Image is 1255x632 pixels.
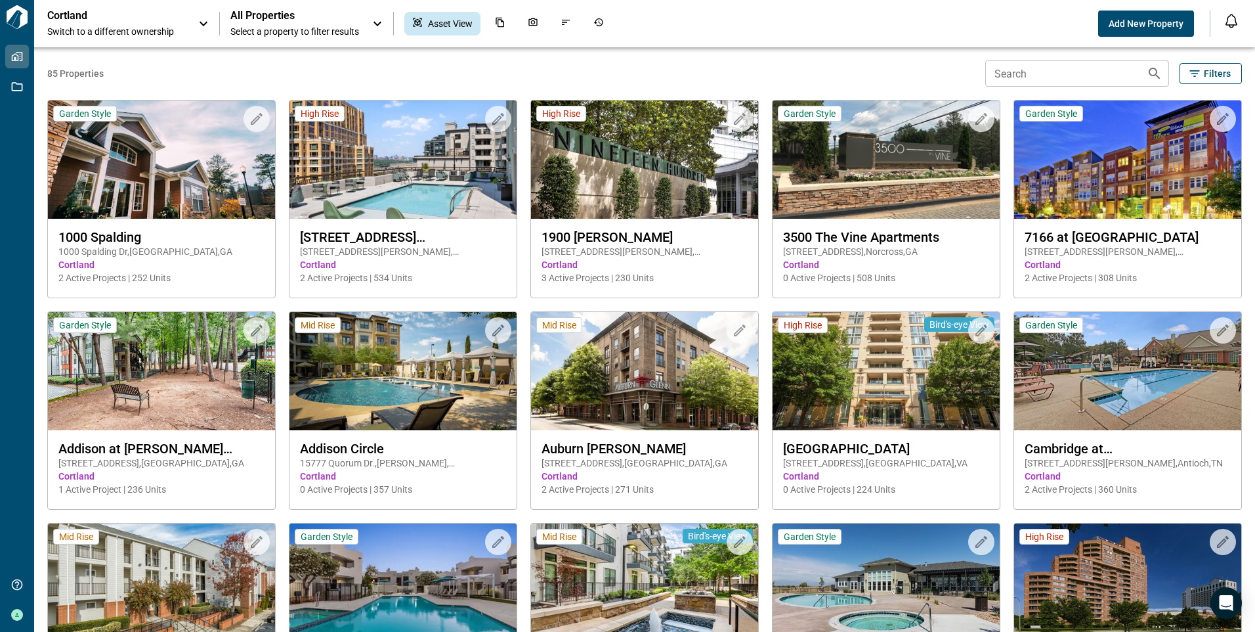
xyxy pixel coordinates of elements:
img: property-asset [773,312,1000,430]
img: property-asset [48,312,275,430]
span: [STREET_ADDRESS] , Norcross , GA [783,245,989,258]
button: Open notification feed [1221,11,1242,32]
p: Cortland [47,9,165,22]
span: [STREET_ADDRESS][PERSON_NAME] , [GEOGRAPHIC_DATA] , [GEOGRAPHIC_DATA] [542,245,748,258]
span: 85 Properties [47,67,980,80]
img: property-asset [1014,101,1241,219]
span: All Properties [230,9,359,22]
img: property-asset [531,101,758,219]
span: Switch to a different ownership [47,25,185,38]
span: 3 Active Projects | 230 Units [542,271,748,284]
span: 3500 The Vine Apartments [783,229,989,245]
div: Asset View [404,12,480,35]
span: Garden Style [784,108,836,120]
span: Cortland [542,258,748,271]
div: Job History [585,12,612,35]
span: 15777 Quorum Dr. , [PERSON_NAME] , [GEOGRAPHIC_DATA] [300,457,506,470]
span: [STREET_ADDRESS] , [GEOGRAPHIC_DATA] , GA [542,457,748,470]
span: Select a property to filter results [230,25,359,38]
span: Garden Style [59,108,111,120]
span: Addison at [PERSON_NAME][GEOGRAPHIC_DATA] [58,441,265,457]
span: 1000 Spalding [58,229,265,245]
span: High Rise [301,108,339,120]
span: Auburn [PERSON_NAME] [542,441,748,457]
span: Cortland [300,258,506,271]
img: property-asset [531,312,758,430]
span: Cortland [58,470,265,483]
span: Mid Rise [301,319,335,331]
span: 0 Active Projects | 508 Units [783,271,989,284]
span: [STREET_ADDRESS][PERSON_NAME] , [GEOGRAPHIC_DATA] , VA [300,245,506,258]
span: [STREET_ADDRESS][PERSON_NAME] , [GEOGRAPHIC_DATA] , CO [1025,245,1231,258]
span: Cortland [783,258,989,271]
span: 7166 at [GEOGRAPHIC_DATA] [1025,229,1231,245]
span: Cortland [58,258,265,271]
span: [STREET_ADDRESS][PERSON_NAME] , Antioch , TN [1025,457,1231,470]
span: Cambridge at [GEOGRAPHIC_DATA] [1025,441,1231,457]
span: [GEOGRAPHIC_DATA] [783,441,989,457]
span: Garden Style [784,531,836,543]
span: [STREET_ADDRESS][PERSON_NAME] [300,229,506,245]
img: property-asset [48,101,275,219]
div: Documents [487,12,513,35]
span: Garden Style [59,319,111,331]
span: Cortland [783,470,989,483]
span: Asset View [428,17,473,30]
span: Mid Rise [542,319,576,331]
span: Cortland [1025,470,1231,483]
span: [STREET_ADDRESS] , [GEOGRAPHIC_DATA] , GA [58,457,265,470]
button: Search properties [1141,60,1168,87]
button: Filters [1180,63,1242,84]
button: Add New Property [1098,11,1194,37]
span: 2 Active Projects | 271 Units [542,483,748,496]
span: High Rise [542,108,580,120]
span: Cortland [300,470,506,483]
img: property-asset [1014,312,1241,430]
span: Add New Property [1109,17,1183,30]
span: Bird's-eye View [929,319,989,330]
img: property-asset [773,101,1000,219]
span: 2 Active Projects | 534 Units [300,271,506,284]
span: High Rise [784,319,822,331]
img: property-asset [289,101,517,219]
span: 2 Active Projects | 360 Units [1025,483,1231,496]
span: Bird's-eye View [688,530,748,542]
img: property-asset [289,312,517,430]
span: Filters [1204,67,1231,80]
span: 1 Active Project | 236 Units [58,483,265,496]
span: 0 Active Projects | 224 Units [783,483,989,496]
span: 2 Active Projects | 308 Units [1025,271,1231,284]
span: Cortland [542,470,748,483]
span: 2 Active Projects | 252 Units [58,271,265,284]
span: Mid Rise [59,531,93,543]
span: High Rise [1025,531,1063,543]
span: Garden Style [1025,319,1077,331]
span: [STREET_ADDRESS] , [GEOGRAPHIC_DATA] , VA [783,457,989,470]
div: Open Intercom Messenger [1210,587,1242,619]
span: 1000 Spalding Dr , [GEOGRAPHIC_DATA] , GA [58,245,265,258]
span: 1900 [PERSON_NAME] [542,229,748,245]
span: Mid Rise [542,531,576,543]
div: Photos [520,12,546,35]
span: 0 Active Projects | 357 Units [300,483,506,496]
div: Issues & Info [553,12,579,35]
span: Addison Circle [300,441,506,457]
span: Garden Style [1025,108,1077,120]
span: Garden Style [301,531,352,543]
span: Cortland [1025,258,1231,271]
